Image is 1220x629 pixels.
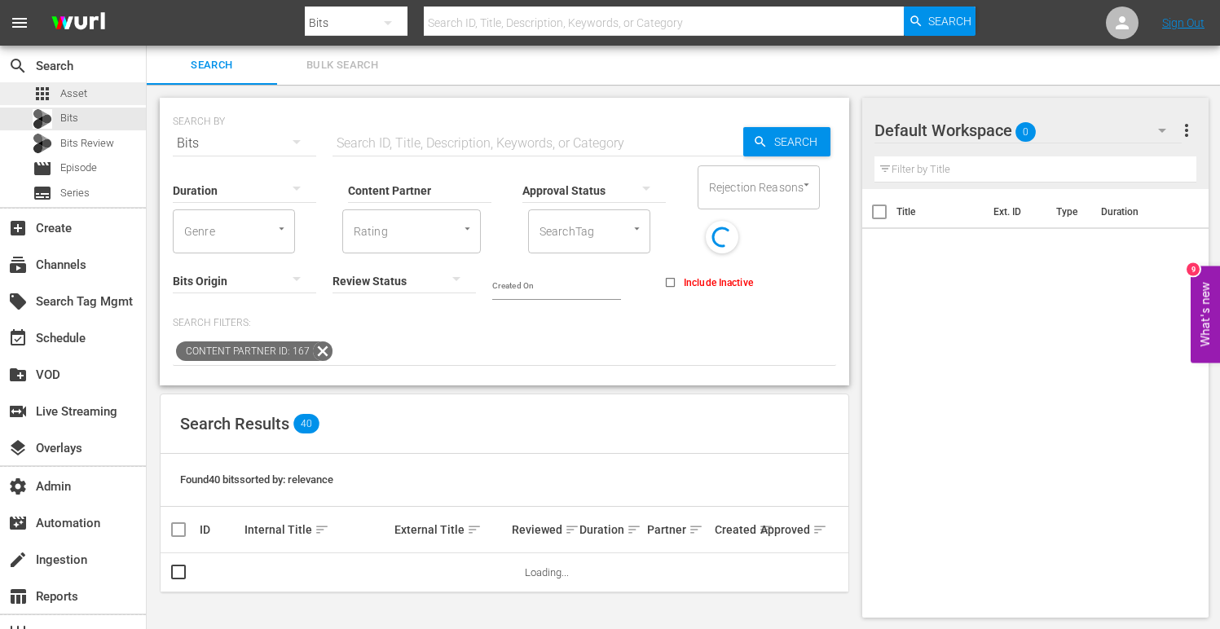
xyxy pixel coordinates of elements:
button: Open [274,221,289,236]
span: sort [565,522,579,537]
div: Bits Review [33,134,52,153]
div: Duration [579,520,642,539]
span: VOD [8,365,28,385]
button: more_vert [1177,111,1196,150]
span: Include Inactive [684,275,753,290]
span: Found 40 bits sorted by: relevance [180,473,333,486]
span: Admin [8,477,28,496]
a: Sign Out [1162,16,1205,29]
th: Ext. ID [984,189,1047,235]
div: External Title [394,520,507,539]
span: Search [928,7,971,36]
span: menu [10,13,29,33]
span: Bits Review [60,135,114,152]
span: Loading... [525,566,569,578]
button: Open [629,221,645,236]
div: Default Workspace [874,108,1183,153]
th: Type [1046,189,1091,235]
span: Search [8,56,28,76]
span: Live Streaming [8,402,28,421]
span: Asset [33,84,52,103]
span: sort [689,522,703,537]
span: Series [33,183,52,203]
p: Search Filters: [173,316,836,330]
span: Episode [33,159,52,178]
span: more_vert [1177,121,1196,140]
span: Search [156,56,267,75]
span: Create [8,218,28,238]
div: Bits [173,121,316,166]
th: Duration [1091,189,1189,235]
span: 0 [1015,115,1036,149]
span: Channels [8,255,28,275]
div: ID [200,523,240,536]
span: sort [315,522,329,537]
span: Asset [60,86,87,102]
div: Reviewed [512,520,575,539]
div: Internal Title [244,520,389,539]
div: Approved [760,520,800,539]
button: Open Feedback Widget [1191,266,1220,363]
span: 40 [293,414,319,433]
span: Bits [60,110,78,126]
button: Open [799,177,814,192]
span: Automation [8,513,28,533]
span: Search [768,127,830,156]
div: Created [715,520,755,539]
div: Partner [647,520,710,539]
th: Title [896,189,984,235]
span: Search Tag Mgmt [8,292,28,311]
span: Series [60,185,90,201]
span: Content Partner ID: 167 [176,341,313,361]
button: Search [743,127,830,156]
span: Ingestion [8,550,28,570]
div: Bits [33,109,52,129]
div: 9 [1187,263,1200,276]
button: Open [460,221,475,236]
span: sort [467,522,482,537]
span: Episode [60,160,97,176]
span: Schedule [8,328,28,348]
button: Search [904,7,976,36]
span: Search Results [180,414,289,433]
span: Bulk Search [287,56,398,75]
img: ans4CAIJ8jUAAAAAAAAAAAAAAAAAAAAAAAAgQb4GAAAAAAAAAAAAAAAAAAAAAAAAJMjXAAAAAAAAAAAAAAAAAAAAAAAAgAT5G... [39,4,117,42]
span: sort [627,522,641,537]
span: Reports [8,587,28,606]
span: Overlays [8,438,28,458]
